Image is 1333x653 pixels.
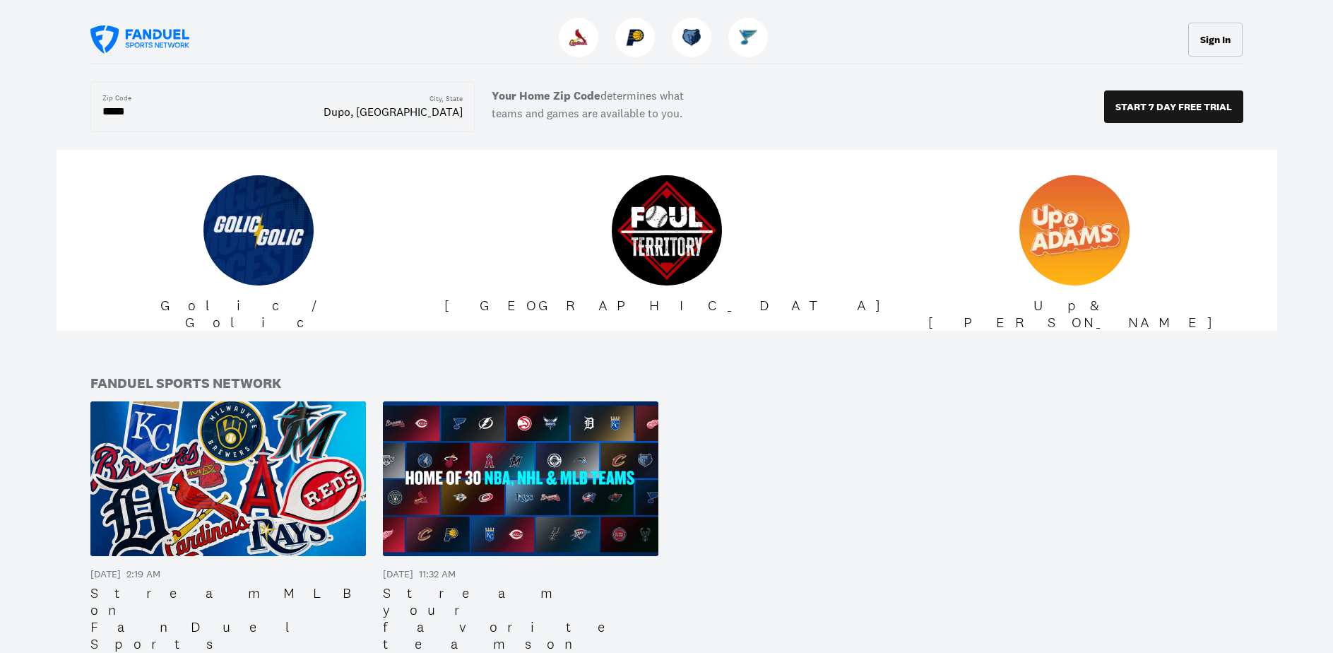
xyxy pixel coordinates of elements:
[90,297,428,331] div: Golic / Golic
[492,88,600,103] b: Your Home Zip Code
[102,94,131,104] div: Zip Code
[324,104,463,119] div: Dupo, [GEOGRAPHIC_DATA]
[569,28,588,47] img: Cardinals
[126,567,160,582] div: 2:19 AM
[615,46,660,60] a: PacersPacers
[626,28,644,47] img: Pacers
[419,567,456,582] div: 11:32 AM
[559,46,604,60] a: CardinalsCardinals
[90,567,121,582] div: [DATE]
[444,297,889,314] div: [GEOGRAPHIC_DATA]
[739,28,757,47] img: Blues
[203,175,314,286] img: [object Object] Icon
[728,46,774,60] a: BluesBlues
[429,94,463,104] div: City, State
[90,376,281,390] div: FanDuel Sports Network
[612,175,722,286] img: [object Object] Icon
[444,175,889,314] a: [object Object] Icon[GEOGRAPHIC_DATA]
[682,28,701,47] img: Grizzlies
[475,81,701,133] label: determines what teams and games are available to you.
[383,567,413,582] div: [DATE]
[1188,23,1243,57] button: Sign In
[90,175,428,331] a: [object Object] IconGolic / Golic
[1115,102,1232,112] p: START 7 DAY FREE TRIAL
[672,46,717,60] a: GrizzliesGrizzlies
[906,297,1243,331] div: Up & [PERSON_NAME]
[1019,175,1130,286] img: [object Object] Icon
[1104,91,1243,124] button: START 7 DAY FREE TRIAL
[90,25,189,54] a: FanDuel Sports Network
[906,175,1243,331] a: [object Object] IconUp & [PERSON_NAME]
